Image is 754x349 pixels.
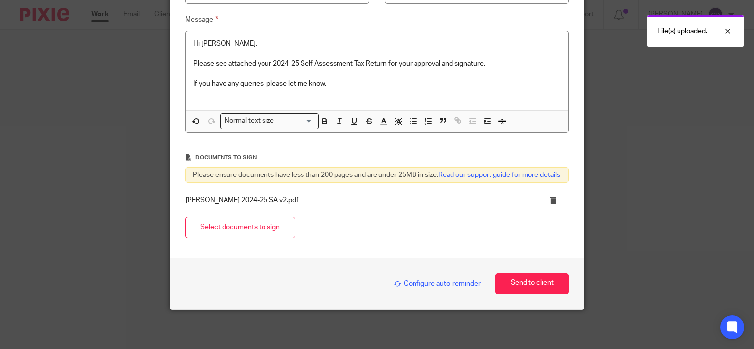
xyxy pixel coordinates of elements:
[185,14,569,26] label: Message
[185,217,295,238] button: Select documents to sign
[438,172,560,178] a: Read our support guide for more details
[394,280,481,287] span: Configure auto-reminder
[186,195,537,205] p: [PERSON_NAME] 2024-25 SA v2.pdf
[193,79,561,89] p: If you have any queries, please let me know.
[277,116,313,126] input: Search for option
[495,273,569,294] button: Send to client
[185,167,569,183] div: Please ensure documents have less than 200 pages and are under 25MB in size.
[193,59,561,69] p: Please see attached your 2024-25 Self Assessment Tax Return for your approval and signature.
[223,116,276,126] span: Normal text size
[657,26,707,36] p: File(s) uploaded.
[193,39,561,49] p: Hi [PERSON_NAME],
[195,155,257,160] span: Documents to sign
[220,113,319,129] div: Search for option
